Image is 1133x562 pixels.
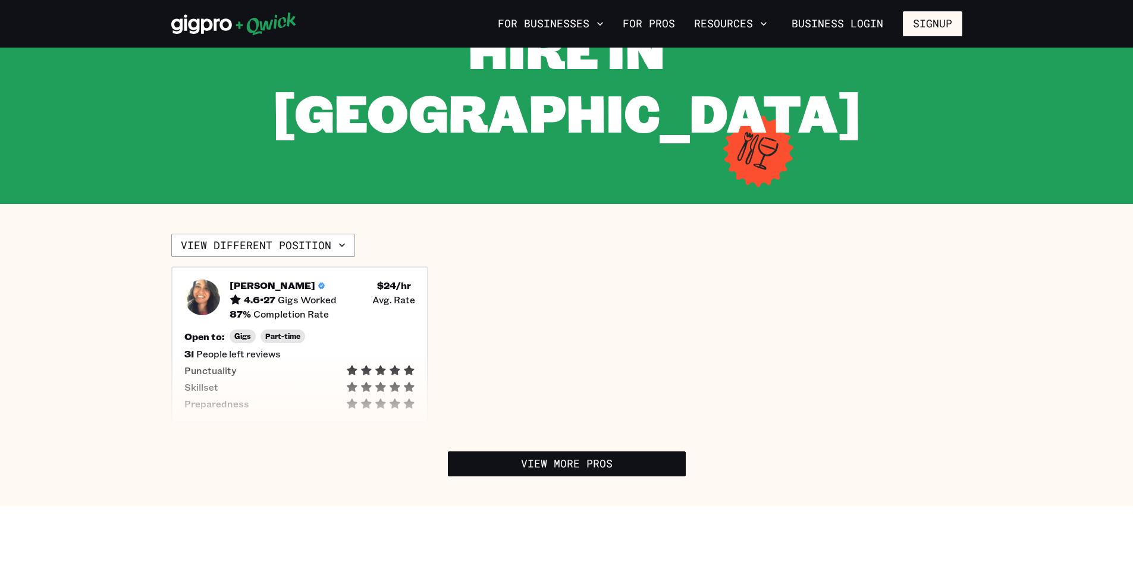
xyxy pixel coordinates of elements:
[234,332,251,341] span: Gigs
[782,11,893,36] a: Business Login
[184,398,249,410] span: Preparedness
[184,331,225,343] h5: Open to:
[230,280,315,291] h5: [PERSON_NAME]
[448,451,686,476] a: View More Pros
[903,11,962,36] button: Signup
[230,308,251,320] h5: 87 %
[493,14,608,34] button: For Businesses
[265,332,300,341] span: Part-time
[253,308,329,320] span: Completion Rate
[171,266,429,423] button: Pro headshot[PERSON_NAME]4.6•27Gigs Worked$24/hr Avg. Rate87%Completion RateOpen to:GigsPart-time...
[184,280,220,315] img: Pro headshot
[377,280,411,291] h5: $ 24 /hr
[196,348,281,360] span: People left reviews
[278,294,337,306] span: Gigs Worked
[184,365,236,376] span: Punctuality
[171,234,355,258] button: View different position
[618,14,680,34] a: For Pros
[184,348,194,360] h5: 31
[184,381,218,393] span: Skillset
[689,14,772,34] button: Resources
[372,294,415,306] span: Avg. Rate
[244,294,275,306] h5: 4.6 • 27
